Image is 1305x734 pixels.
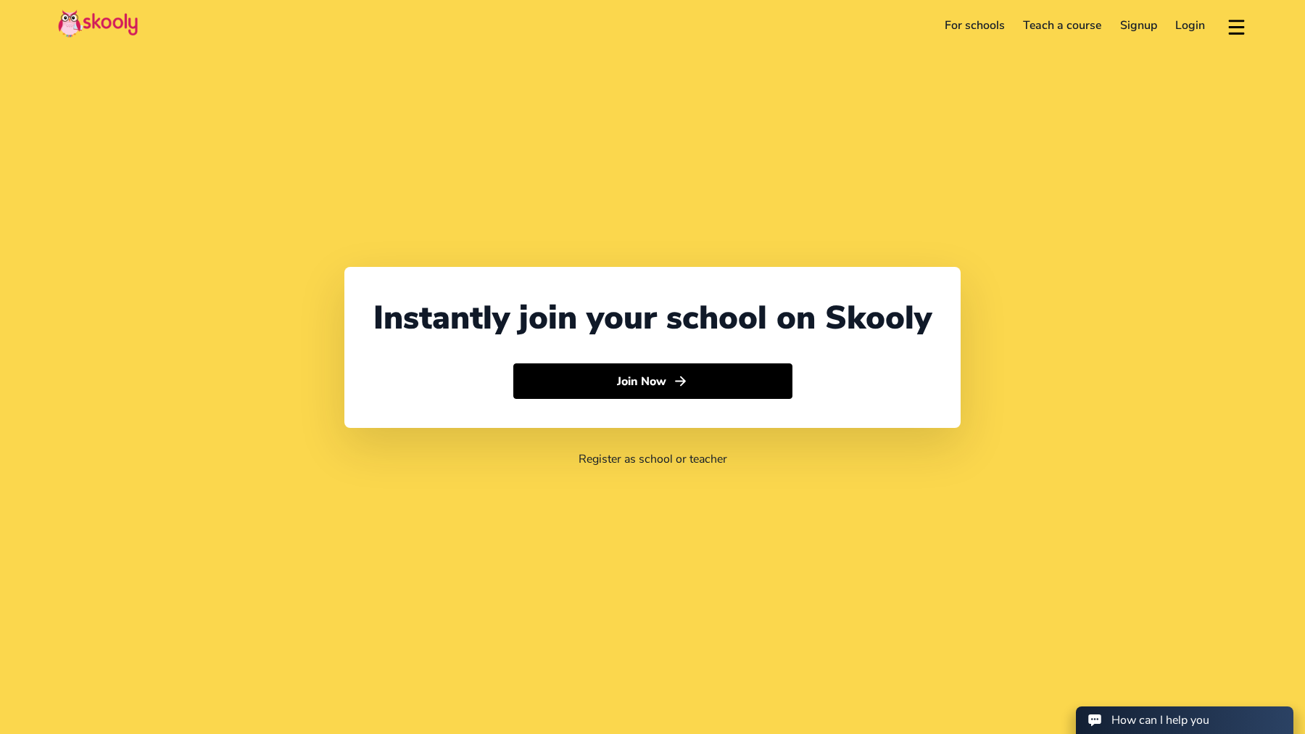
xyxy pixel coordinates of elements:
[673,374,688,389] ion-icon: arrow forward outline
[1167,14,1215,37] a: Login
[1014,14,1111,37] a: Teach a course
[1111,14,1167,37] a: Signup
[58,9,138,38] img: Skooly
[513,363,792,400] button: Join Nowarrow forward outline
[1226,14,1247,38] button: menu outline
[579,451,727,467] a: Register as school or teacher
[935,14,1014,37] a: For schools
[373,296,932,340] div: Instantly join your school on Skooly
